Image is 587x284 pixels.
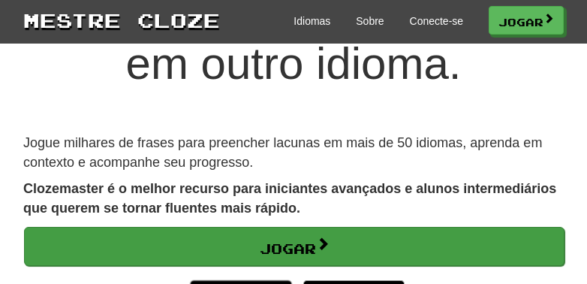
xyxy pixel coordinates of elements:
font: Idiomas [293,15,330,27]
font: em outro idioma. [126,38,462,89]
a: Jogar [24,227,564,266]
font: Jogue milhares de frases para preencher lacunas em mais de 50 idiomas, aprenda em contexto e acom... [23,135,542,170]
font: Jogar [260,240,316,257]
a: Mestre Cloze [23,6,220,34]
a: Conecte-se [410,14,464,29]
a: Idiomas [293,14,330,29]
a: Jogar [489,6,564,35]
font: Conecte-se [410,15,464,27]
font: Sobre [356,15,384,27]
font: Mestre Cloze [23,8,220,32]
a: Sobre [356,14,384,29]
font: Jogar [498,15,543,28]
font: Clozemaster é o melhor recurso para iniciantes avançados e alunos intermediários que querem se to... [23,181,556,216]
